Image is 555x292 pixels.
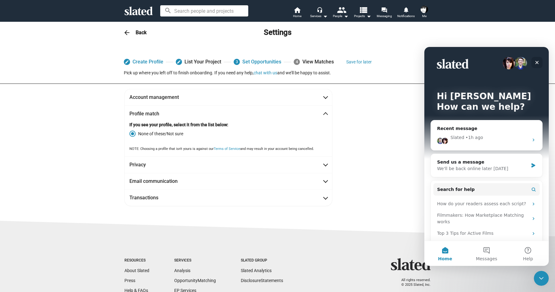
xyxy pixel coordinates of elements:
h3: Back [136,29,147,36]
span: 4 [294,59,300,65]
mat-icon: home [293,6,301,14]
span: None of these/Not sure [136,131,183,137]
button: Peter PietrangeliMe [417,4,432,21]
div: View Matches [294,56,334,67]
mat-icon: arrow_drop_down [321,12,329,20]
mat-icon: headset_mic [317,7,322,12]
mat-icon: people [337,5,346,14]
mat-icon: arrow_drop_down [342,12,350,20]
a: Notifications [395,6,417,20]
button: Save for later [346,56,372,67]
button: Projects [352,6,373,20]
mat-expansion-panel-header: Profile match [124,105,332,122]
input: Search people and projects [160,5,248,16]
span: Home [293,12,301,20]
div: Services [310,12,328,20]
div: Slated Group [241,258,283,263]
mat-expansion-panel-header: Privacy [124,156,332,173]
span: Notifications [397,12,415,20]
a: DisclosureStatements [241,278,283,283]
mat-icon: arrow_back [123,29,131,36]
a: Messaging [373,6,395,20]
mat-icon: notifications [403,7,409,12]
span: Projects [354,12,371,20]
mat-panel-title: Email communication [129,178,185,184]
span: Me [422,12,427,20]
a: Terms of Service [214,147,240,151]
mat-expansion-panel-header: Account management [124,89,332,105]
a: Analysis [174,268,190,273]
span: Messaging [377,12,392,20]
a: Slated Analytics [241,268,272,273]
mat-icon: view_list [359,5,368,14]
div: NOTE: Choosing a profile that isn't yours is against our and may result in your account being can... [129,147,327,151]
mat-expansion-panel-header: Email communication [124,173,332,189]
mat-icon: edit [177,60,181,64]
a: 3Set Opportunities [234,56,281,67]
a: List Your Project [176,56,221,67]
div: Pick up where you left off to finish onboarding. If you need any help, and we’ll be happy to assist. [124,70,331,76]
span: 3 [234,59,240,65]
button: chat with us [254,70,277,75]
strong: If you see your profile, select it from the list below: [129,122,228,127]
a: About Slated [124,268,149,273]
mat-icon: arrow_drop_down [365,12,372,20]
iframe: Intercom live chat [534,271,549,286]
a: Create Profile [124,56,163,67]
button: Services [308,6,330,20]
a: Home [286,6,308,20]
div: People [333,12,348,20]
img: Peter Pietrangeli [421,6,428,13]
p: All rights reserved. © 2025 Slated, Inc. [395,278,431,287]
div: Resources [124,258,149,263]
mat-panel-title: Privacy [129,161,185,168]
button: People [330,6,352,20]
mat-panel-title: Profile match [129,110,185,117]
a: Press [124,278,135,283]
a: OpportunityMatching [174,278,216,283]
mat-icon: forum [381,7,387,13]
div: Profile match [124,122,332,156]
div: Services [174,258,216,263]
mat-panel-title: Account management [129,94,185,100]
mat-expansion-panel-header: Transactions [124,189,332,206]
iframe: Intercom live chat [424,47,549,266]
h2: Settings [264,28,291,38]
mat-panel-title: Transactions [129,194,185,201]
mat-icon: edit [125,60,129,64]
